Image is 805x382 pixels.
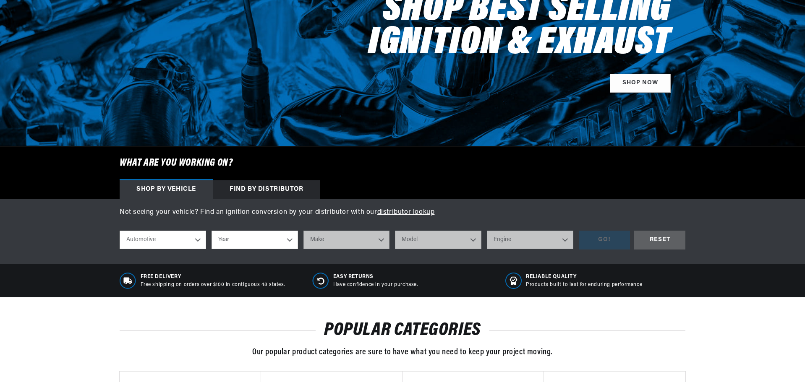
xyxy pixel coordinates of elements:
[487,231,573,249] select: Engine
[610,74,671,93] a: SHOP NOW
[526,281,642,288] p: Products built to last for enduring performance
[141,281,285,288] p: Free shipping on orders over $100 in contiguous 48 states.
[395,231,481,249] select: Model
[252,348,553,356] span: Our popular product categories are sure to have what you need to keep your project moving.
[120,180,213,199] div: Shop by vehicle
[526,273,642,281] span: RELIABLE QUALITY
[377,209,435,216] a: distributor lookup
[120,231,206,249] select: Ride Type
[333,281,418,288] p: Have confidence in your purchase.
[213,180,320,199] div: Find by Distributor
[141,273,285,281] span: Free Delivery
[634,231,685,249] div: RESET
[333,273,418,281] span: Easy Returns
[120,207,685,218] p: Not seeing your vehicle? Find an ignition conversion by your distributor with our
[212,231,298,249] select: Year
[99,146,706,180] h6: What are you working on?
[120,322,685,338] h2: POPULAR CATEGORIES
[303,231,390,249] select: Make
